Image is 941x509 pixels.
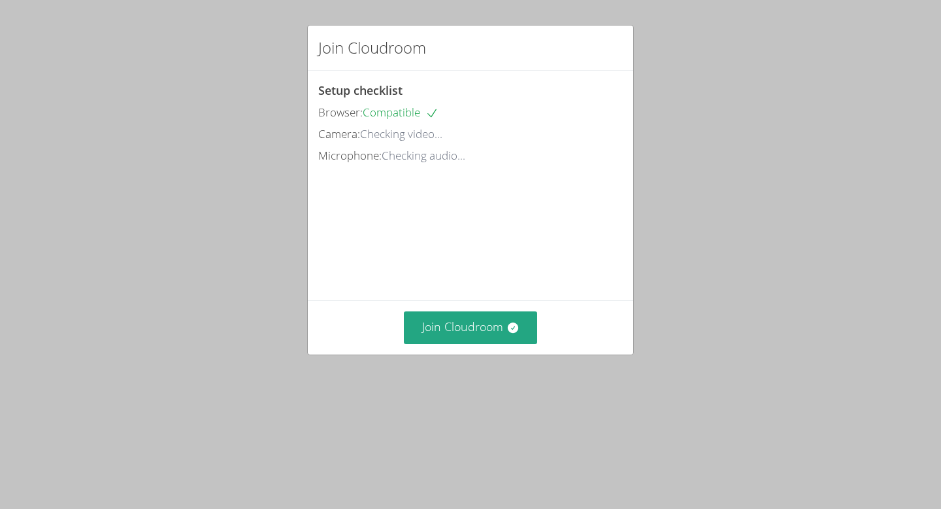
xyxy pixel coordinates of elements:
h2: Join Cloudroom [318,36,426,60]
button: Join Cloudroom [404,311,538,343]
span: Camera: [318,126,360,141]
span: Checking video... [360,126,442,141]
span: Browser: [318,105,363,120]
span: Setup checklist [318,82,403,98]
span: Checking audio... [382,148,465,163]
span: Compatible [363,105,438,120]
span: Microphone: [318,148,382,163]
